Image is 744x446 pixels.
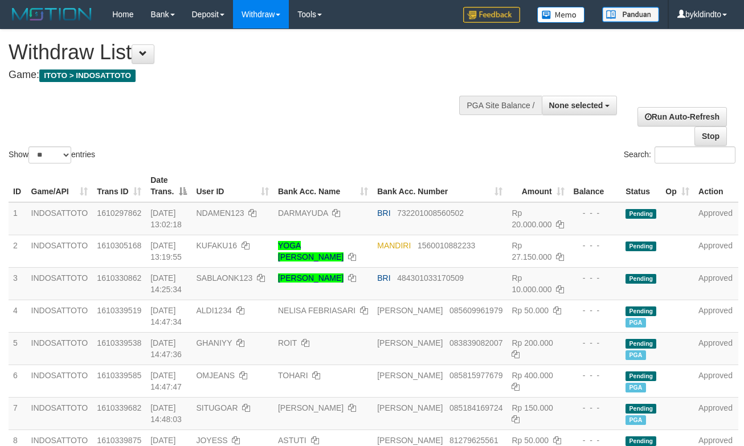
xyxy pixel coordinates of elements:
[655,146,735,163] input: Search:
[463,7,520,23] img: Feedback.jpg
[278,241,344,261] a: YOGA [PERSON_NAME]
[278,273,344,283] a: [PERSON_NAME]
[512,273,551,294] span: Rp 10.000.000
[150,306,182,326] span: [DATE] 14:47:34
[574,305,617,316] div: - - -
[694,397,738,429] td: Approved
[397,208,464,218] span: Copy 732201008560502 to clipboard
[9,267,27,300] td: 3
[694,300,738,332] td: Approved
[624,146,735,163] label: Search:
[626,242,656,251] span: Pending
[694,332,738,365] td: Approved
[574,272,617,284] div: - - -
[9,41,485,64] h1: Withdraw List
[97,436,141,445] span: 1610339875
[512,241,551,261] span: Rp 27.150.000
[373,170,507,202] th: Bank Acc. Number: activate to sort column ascending
[661,170,694,202] th: Op: activate to sort column ascending
[278,208,328,218] a: DARMAYUDA
[637,107,727,126] a: Run Auto-Refresh
[574,207,617,219] div: - - -
[377,403,443,412] span: [PERSON_NAME]
[92,170,146,202] th: Trans ID: activate to sort column ascending
[196,306,231,315] span: ALDI1234
[626,339,656,349] span: Pending
[574,337,617,349] div: - - -
[397,273,464,283] span: Copy 484301033170509 to clipboard
[97,306,141,315] span: 1610339519
[28,146,71,163] select: Showentries
[512,403,553,412] span: Rp 150.000
[626,404,656,414] span: Pending
[602,7,659,22] img: panduan.png
[9,202,27,235] td: 1
[626,306,656,316] span: Pending
[626,318,645,328] span: Marked by bykanggota1
[9,146,95,163] label: Show entries
[27,170,93,202] th: Game/API: activate to sort column ascending
[626,209,656,219] span: Pending
[196,241,237,250] span: KUFAKU16
[97,273,141,283] span: 1610330862
[626,383,645,392] span: Marked by bykanggota1
[191,170,273,202] th: User ID: activate to sort column ascending
[507,170,569,202] th: Amount: activate to sort column ascending
[542,96,618,115] button: None selected
[574,402,617,414] div: - - -
[626,415,645,425] span: Marked by bykanggota1
[459,96,541,115] div: PGA Site Balance /
[196,338,232,347] span: GHANIYY
[97,338,141,347] span: 1610339538
[537,7,585,23] img: Button%20Memo.svg
[449,403,502,412] span: Copy 085184169724 to clipboard
[9,170,27,202] th: ID
[694,170,738,202] th: Action
[27,267,93,300] td: INDOSATTOTO
[512,338,553,347] span: Rp 200.000
[9,69,485,81] h4: Game:
[150,241,182,261] span: [DATE] 13:19:55
[449,306,502,315] span: Copy 085609961979 to clipboard
[449,338,502,347] span: Copy 083839082007 to clipboard
[626,350,645,360] span: Marked by bykanggota1
[39,69,136,82] span: ITOTO > INDOSATTOTO
[694,235,738,267] td: Approved
[574,370,617,381] div: - - -
[27,397,93,429] td: INDOSATTOTO
[9,332,27,365] td: 5
[626,274,656,284] span: Pending
[377,371,443,380] span: [PERSON_NAME]
[278,371,308,380] a: TOHARI
[512,371,553,380] span: Rp 400.000
[273,170,373,202] th: Bank Acc. Name: activate to sort column ascending
[694,365,738,397] td: Approved
[150,338,182,359] span: [DATE] 14:47:36
[574,240,617,251] div: - - -
[418,241,475,250] span: Copy 1560010882233 to clipboard
[278,403,344,412] a: [PERSON_NAME]
[27,235,93,267] td: INDOSATTOTO
[512,306,549,315] span: Rp 50.000
[626,371,656,381] span: Pending
[97,403,141,412] span: 1610339682
[196,273,252,283] span: SABLAONK123
[549,101,603,110] span: None selected
[150,403,182,424] span: [DATE] 14:48:03
[27,332,93,365] td: INDOSATTOTO
[9,235,27,267] td: 2
[694,126,727,146] a: Stop
[694,267,738,300] td: Approved
[278,338,297,347] a: ROIT
[449,436,498,445] span: Copy 81279625561 to clipboard
[512,436,549,445] span: Rp 50.000
[196,403,238,412] span: SITUGOAR
[196,208,244,218] span: NDAMEN123
[377,241,411,250] span: MANDIRI
[278,306,355,315] a: NELISA FEBRIASARI
[196,371,235,380] span: OMJEANS
[449,371,502,380] span: Copy 085815977679 to clipboard
[694,202,738,235] td: Approved
[574,435,617,446] div: - - -
[377,436,443,445] span: [PERSON_NAME]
